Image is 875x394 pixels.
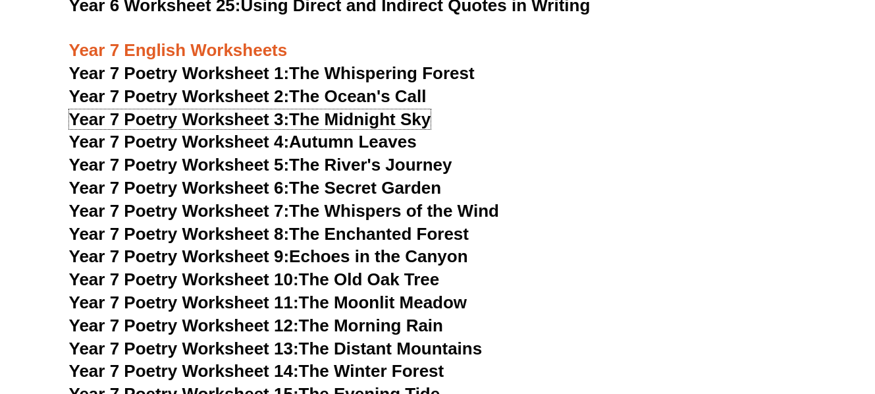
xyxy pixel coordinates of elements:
span: Year 7 Poetry Worksheet 5: [69,155,290,175]
span: Year 7 Poetry Worksheet 11: [69,293,299,312]
a: Year 7 Poetry Worksheet 11:The Moonlit Meadow [69,293,467,312]
iframe: Chat Widget [656,245,875,394]
a: Year 7 Poetry Worksheet 3:The Midnight Sky [69,109,431,129]
span: Year 7 Poetry Worksheet 13: [69,339,299,358]
a: Year 7 Poetry Worksheet 9:Echoes in the Canyon [69,246,468,266]
a: Year 7 Poetry Worksheet 13:The Distant Mountains [69,339,483,358]
a: Year 7 Poetry Worksheet 10:The Old Oak Tree [69,269,440,289]
a: Year 7 Poetry Worksheet 2:The Ocean's Call [69,86,427,106]
a: Year 7 Poetry Worksheet 5:The River's Journey [69,155,452,175]
span: Year 7 Poetry Worksheet 7: [69,201,290,221]
a: Year 7 Poetry Worksheet 1:The Whispering Forest [69,63,475,83]
span: Year 7 Poetry Worksheet 10: [69,269,299,289]
span: Year 7 Poetry Worksheet 9: [69,246,290,266]
a: Year 7 Poetry Worksheet 12:The Morning Rain [69,316,443,335]
span: Year 7 Poetry Worksheet 8: [69,224,290,244]
a: Year 7 Poetry Worksheet 7:The Whispers of the Wind [69,201,499,221]
a: Year 7 Poetry Worksheet 8:The Enchanted Forest [69,224,469,244]
span: Year 7 Poetry Worksheet 6: [69,178,290,198]
a: Year 7 Poetry Worksheet 6:The Secret Garden [69,178,442,198]
a: Year 7 Poetry Worksheet 4:Autumn Leaves [69,132,417,152]
span: Year 7 Poetry Worksheet 14: [69,361,299,381]
span: Year 7 Poetry Worksheet 3: [69,109,290,129]
span: Year 7 Poetry Worksheet 4: [69,132,290,152]
span: Year 7 Poetry Worksheet 1: [69,63,290,83]
span: Year 7 Poetry Worksheet 2: [69,86,290,106]
span: Year 7 Poetry Worksheet 12: [69,316,299,335]
h3: Year 7 English Worksheets [69,17,807,62]
a: Year 7 Poetry Worksheet 14:The Winter Forest [69,361,444,381]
